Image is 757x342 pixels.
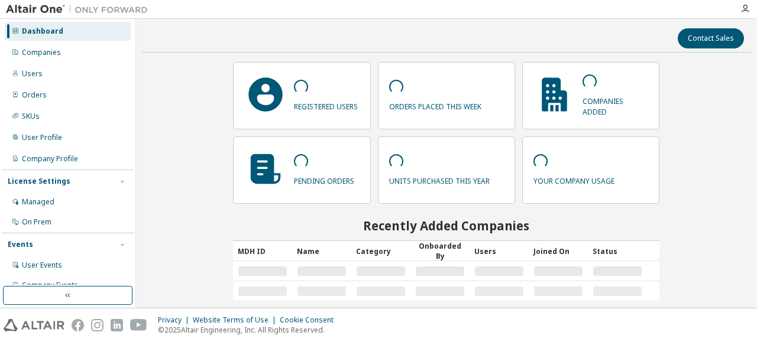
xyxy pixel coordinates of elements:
div: User Events [22,260,62,270]
div: SKUs [22,112,40,121]
div: Dashboard [22,27,63,36]
div: User Profile [22,133,62,142]
p: units purchased this year [389,172,490,186]
div: On Prem [22,217,51,227]
div: Status [593,242,642,260]
div: Users [22,69,43,79]
div: Companies [22,48,61,57]
div: Users [474,242,524,260]
div: Cookie Consent [280,315,341,325]
img: instagram.svg [91,319,103,331]
div: Orders [22,90,47,100]
p: pending orders [294,172,354,186]
button: Contact Sales [678,28,744,48]
div: Company Profile [22,154,78,164]
div: Website Terms of Use [193,315,280,325]
div: Joined On [533,242,583,260]
img: Altair One [6,4,154,15]
img: youtube.svg [130,319,147,331]
p: orders placed this week [389,98,481,112]
img: facebook.svg [72,319,84,331]
p: registered users [294,98,358,112]
p: your company usage [533,172,614,186]
div: Company Events [22,281,78,290]
div: Name [297,242,347,260]
div: Onboarded By [415,241,465,261]
div: License Settings [8,177,70,186]
div: Managed [22,197,54,207]
div: Events [8,240,33,249]
p: companies added [583,93,648,116]
img: linkedin.svg [111,319,123,331]
img: altair_logo.svg [4,319,64,331]
h2: Recently Added Companies [233,218,659,233]
div: Category [356,242,406,260]
div: MDH ID [238,242,287,260]
p: © 2025 Altair Engineering, Inc. All Rights Reserved. [158,325,341,335]
div: Privacy [158,315,193,325]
